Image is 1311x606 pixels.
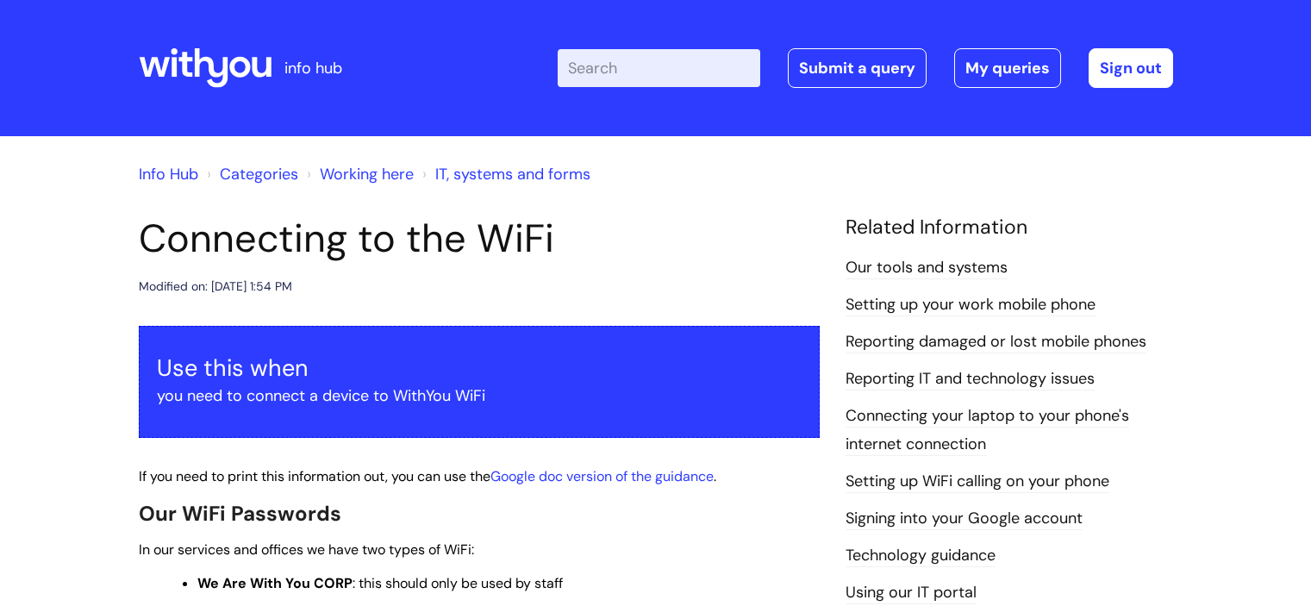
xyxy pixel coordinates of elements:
[303,160,414,188] li: Working here
[139,164,198,184] a: Info Hub
[788,48,927,88] a: Submit a query
[320,164,414,184] a: Working here
[846,216,1173,240] h4: Related Information
[846,368,1095,390] a: Reporting IT and technology issues
[139,500,341,527] span: Our WiFi Passwords
[284,54,342,82] p: info hub
[197,574,353,592] strong: We Are With You CORP
[139,467,716,485] span: If you need to print this information out, you can use the .
[139,276,292,297] div: Modified on: [DATE] 1:54 PM
[846,471,1109,493] a: Setting up WiFi calling on your phone
[846,405,1129,455] a: Connecting your laptop to your phone's internet connection
[558,48,1173,88] div: | -
[203,160,298,188] li: Solution home
[558,49,760,87] input: Search
[1089,48,1173,88] a: Sign out
[846,294,1096,316] a: Setting up your work mobile phone
[846,545,996,567] a: Technology guidance
[157,354,802,382] h3: Use this when
[197,574,563,592] span: : this should only be used by staff
[954,48,1061,88] a: My queries
[220,164,298,184] a: Categories
[846,331,1146,353] a: Reporting damaged or lost mobile phones
[418,160,590,188] li: IT, systems and forms
[846,257,1008,279] a: Our tools and systems
[157,382,802,409] p: you need to connect a device to WithYou WiFi
[490,467,714,485] a: Google doc version of the guidance
[435,164,590,184] a: IT, systems and forms
[139,216,820,262] h1: Connecting to the WiFi
[846,508,1083,530] a: Signing into your Google account
[139,540,474,559] span: In our services and offices we have two types of WiFi:
[846,582,977,604] a: Using our IT portal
